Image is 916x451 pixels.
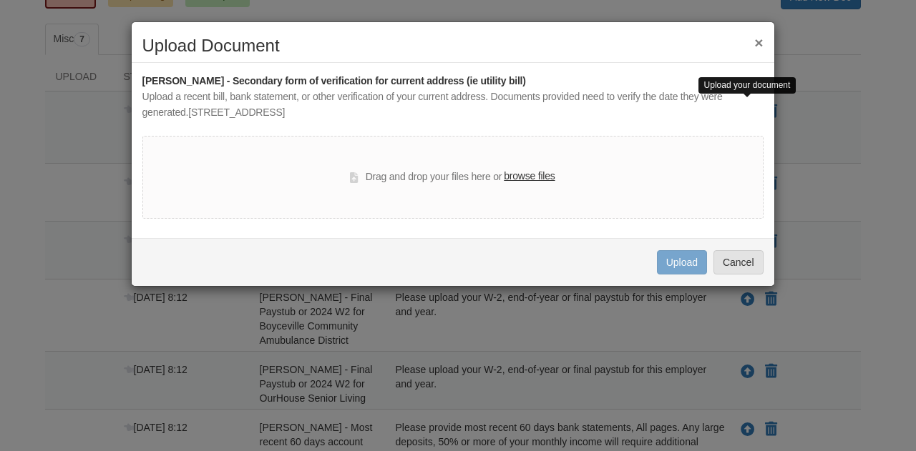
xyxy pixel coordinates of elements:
div: [PERSON_NAME] - Secondary form of verification for current address (ie utility bill) [142,74,764,89]
div: Drag and drop your files here or [350,169,555,186]
button: Cancel [713,250,764,274]
button: Upload [657,250,707,274]
div: Upload your document [698,77,796,94]
h2: Upload Document [142,36,764,55]
button: × [754,35,763,50]
label: browse files [504,169,555,184]
div: Upload a recent bill, bank statement, or other verification of your current address. Documents pr... [142,89,764,121]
